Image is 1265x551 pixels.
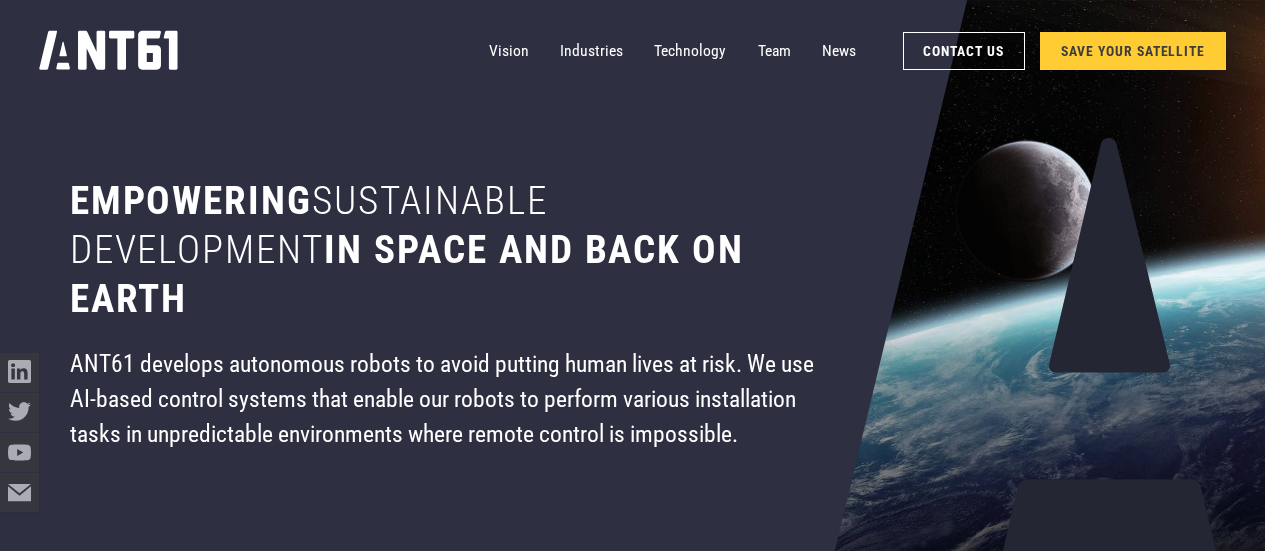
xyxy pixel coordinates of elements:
[903,32,1025,70] a: Contact Us
[489,31,529,70] a: Vision
[70,347,824,453] div: ANT61 develops autonomous robots to avoid putting human lives at risk. We use AI-based control sy...
[70,177,824,324] h1: Empowering in space and back on earth
[1040,32,1226,70] a: SAVE YOUR SATELLITE
[70,178,548,273] span: sustainable development
[654,31,726,70] a: Technology
[822,31,856,70] a: News
[758,31,791,70] a: Team
[560,31,623,70] a: Industries
[39,25,178,77] a: home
